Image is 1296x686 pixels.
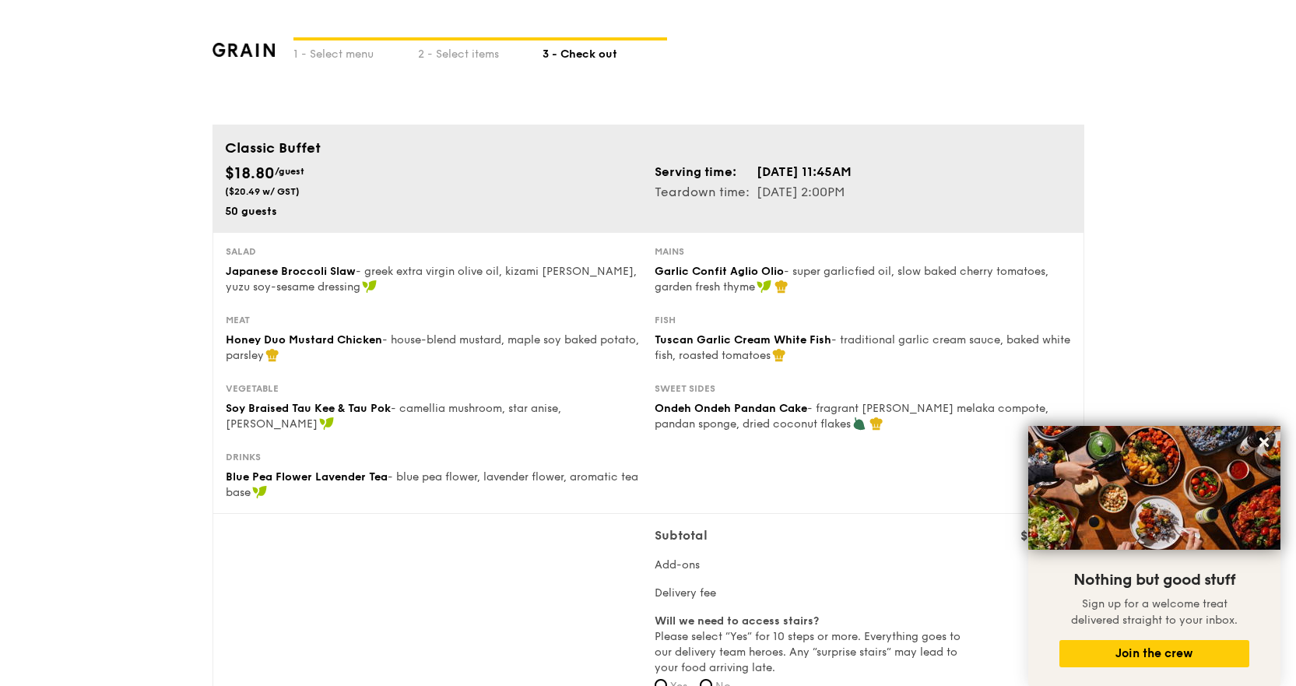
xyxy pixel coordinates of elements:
[655,265,1048,294] span: - super garlicfied oil, slow baked cherry tomatoes, garden fresh thyme
[226,333,639,362] span: - house-blend mustard, maple soy baked potato, parsley
[226,470,388,484] span: Blue Pea Flower Lavender Tea
[655,333,1070,362] span: - traditional garlic cream sauce, baked white fish, roasted tomatoes
[1073,571,1235,589] span: Nothing but good stuff
[212,43,276,57] img: grain-logotype.1cdc1e11.png
[852,417,866,431] img: icon-vegetarian.fe4039eb.svg
[225,137,1072,159] div: Classic Buffet
[265,348,279,362] img: icon-chef-hat.a58ddaea.svg
[226,265,637,294] span: - greek extra virgin olive oil, kizami [PERSON_NAME], yuzu soy-sesame dressing
[275,166,304,177] span: /guest
[756,182,852,202] td: [DATE] 2:00PM
[319,417,335,431] img: icon-vegan.f8ff3823.svg
[655,245,1071,258] div: Mains
[226,382,642,395] div: Vegetable
[418,40,543,62] div: 2 - Select items
[226,402,561,431] span: - camellia mushroom, star anise, [PERSON_NAME]
[655,528,708,543] span: Subtotal
[869,417,883,431] img: icon-chef-hat.a58ddaea.svg
[362,280,378,294] img: icon-vegan.f8ff3823.svg
[655,182,756,202] td: Teardown time:
[226,245,642,258] div: Salad
[1028,426,1280,550] img: DSC07876-Edit02-Large.jpeg
[226,402,391,415] span: ⁠Soy Braised Tau Kee & Tau Pok
[655,614,964,676] label: Please select “Yes” for 10 steps or more. Everything goes to our delivery team heroes. Any “surpr...
[543,40,667,62] div: 3 - Check out
[1071,597,1238,627] span: Sign up for a welcome treat delivered straight to your inbox.
[655,558,700,572] span: Add-ons
[774,280,788,294] img: icon-chef-hat.a58ddaea.svg
[772,348,786,362] img: icon-chef-hat.a58ddaea.svg
[226,314,642,326] div: Meat
[1020,528,1071,543] span: $940.00
[655,314,1071,326] div: Fish
[655,162,756,182] td: Serving time:
[225,186,300,197] span: ($20.49 w/ GST)
[225,164,275,183] span: $18.80
[655,265,784,278] span: Garlic Confit Aglio Olio
[655,402,1048,431] span: - fragrant [PERSON_NAME] melaka compote, pandan sponge, dried coconut flakes
[293,40,418,62] div: 1 - Select menu
[655,402,807,415] span: Ondeh Ondeh Pandan Cake
[655,333,831,347] span: Tuscan Garlic Cream White Fish
[1252,430,1277,455] button: Close
[655,586,716,600] span: Delivery fee
[226,265,356,278] span: Japanese Broccoli Slaw
[756,162,852,182] td: [DATE] 11:45AM
[252,485,268,499] img: icon-vegan.f8ff3823.svg
[226,470,638,499] span: - blue pea flower, lavender flower, aromatic tea base
[226,333,382,347] span: Honey Duo Mustard Chicken
[655,382,1071,395] div: Sweet sides
[655,614,819,628] b: Will we need to access stairs?
[757,280,772,294] img: icon-vegan.f8ff3823.svg
[225,204,642,220] div: 50 guests
[226,451,642,463] div: Drinks
[1059,640,1249,667] button: Join the crew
